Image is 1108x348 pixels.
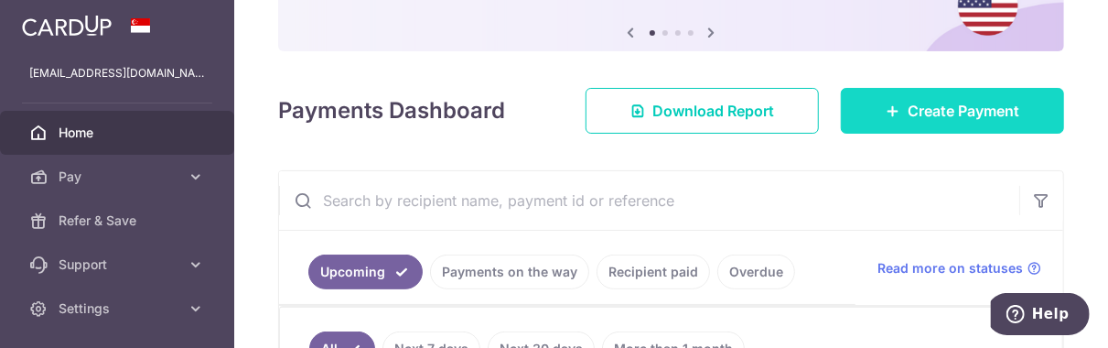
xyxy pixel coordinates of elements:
img: CardUp [22,15,112,37]
span: Support [59,256,179,274]
p: [EMAIL_ADDRESS][DOMAIN_NAME] [29,64,205,82]
span: Read more on statuses [877,259,1023,277]
a: Overdue [717,255,795,289]
a: Download Report [586,88,819,134]
input: Search by recipient name, payment id or reference [279,171,1019,230]
a: Upcoming [308,255,423,289]
span: Pay [59,168,179,186]
a: Read more on statuses [877,259,1041,277]
a: Create Payment [841,88,1064,134]
iframe: Opens a widget where you can find more information [991,293,1090,339]
a: Recipient paid [597,255,710,289]
span: Download Report [652,100,774,122]
a: Payments on the way [430,255,589,289]
span: Refer & Save [59,212,179,230]
h4: Payments Dashboard [278,94,505,127]
span: Create Payment [908,100,1019,122]
span: Settings [59,299,179,318]
span: Home [59,124,179,142]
